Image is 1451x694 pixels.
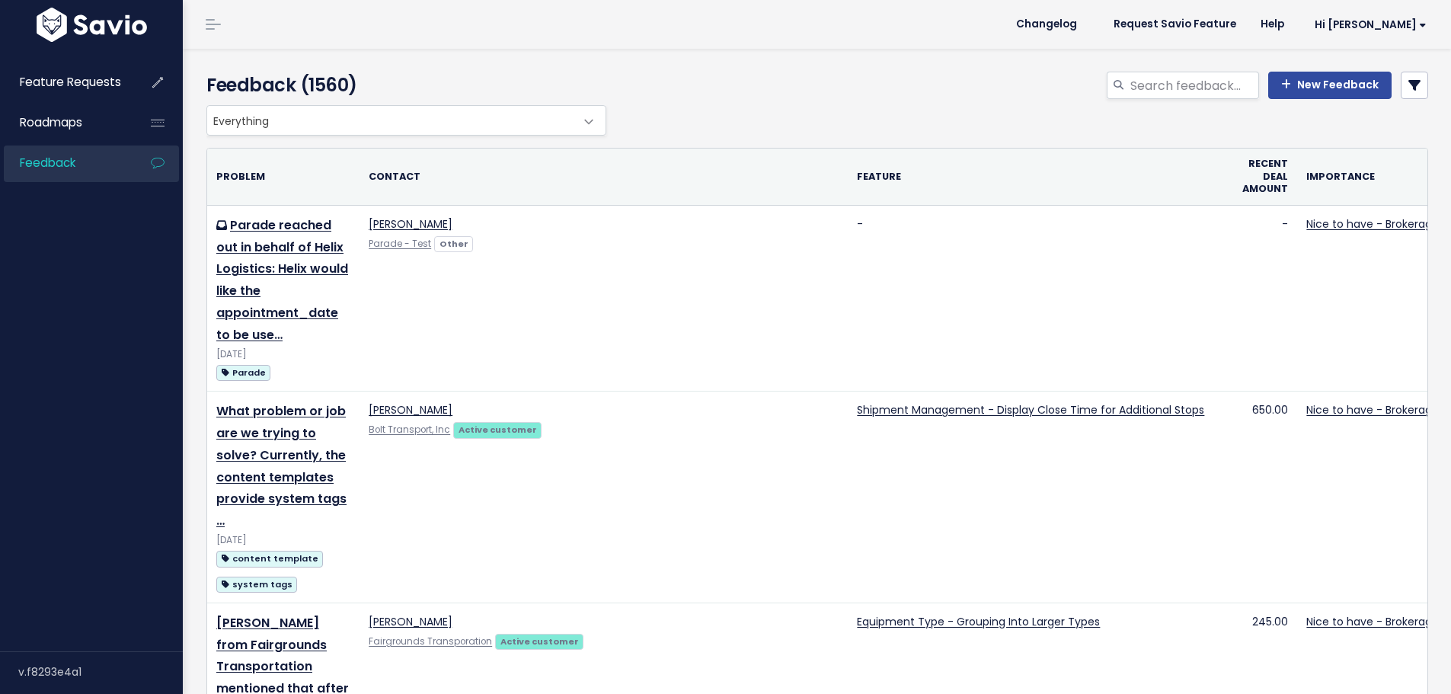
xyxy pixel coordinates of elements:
td: - [848,205,1232,391]
span: system tags [216,577,297,593]
a: Request Savio Feature [1101,13,1248,36]
a: content template [216,548,323,568]
a: [PERSON_NAME] [369,216,452,232]
td: 650.00 [1232,392,1297,603]
span: Feedback [20,155,75,171]
span: Parade [216,365,270,381]
strong: Active customer [459,424,537,436]
a: Fairgrounds Transporation [369,635,492,648]
a: Parade [216,363,270,382]
span: Changelog [1016,19,1077,30]
div: v.f8293e4a1 [18,652,183,692]
a: [PERSON_NAME] [369,402,452,417]
th: Problem [207,149,360,205]
div: [DATE] [216,532,350,548]
a: What problem or job are we trying to solve? Currently, the content templates provide system tags … [216,402,347,529]
th: Contact [360,149,848,205]
strong: Active customer [500,635,579,648]
img: logo-white.9d6f32f41409.svg [33,8,151,42]
a: Parade - Test [369,238,431,250]
a: New Feedback [1268,72,1392,99]
h4: Feedback (1560) [206,72,599,99]
a: Parade reached out in behalf of Helix Logistics: Helix would like the appointment_date to be use… [216,216,348,344]
span: Everything [206,105,606,136]
span: Roadmaps [20,114,82,130]
a: Shipment Management - Display Close Time for Additional Stops [857,402,1204,417]
th: Feature [848,149,1232,205]
input: Search feedback... [1129,72,1259,99]
a: Bolt Transport, Inc [369,424,450,436]
a: Hi [PERSON_NAME] [1296,13,1439,37]
a: Active customer [453,421,542,437]
span: Hi [PERSON_NAME] [1315,19,1427,30]
a: Active customer [495,633,583,648]
th: Recent deal amount [1232,149,1297,205]
div: [DATE] [216,347,350,363]
span: Everything [207,106,575,135]
a: Feature Requests [4,65,126,100]
a: Roadmaps [4,105,126,140]
a: system tags [216,574,297,593]
td: - [1232,205,1297,391]
a: Feedback [4,146,126,181]
a: Other [434,235,473,251]
strong: Other [439,238,468,250]
a: Equipment Type - Grouping Into Larger Types [857,614,1100,629]
a: Help [1248,13,1296,36]
span: Feature Requests [20,74,121,90]
span: content template [216,551,323,567]
a: [PERSON_NAME] [369,614,452,629]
